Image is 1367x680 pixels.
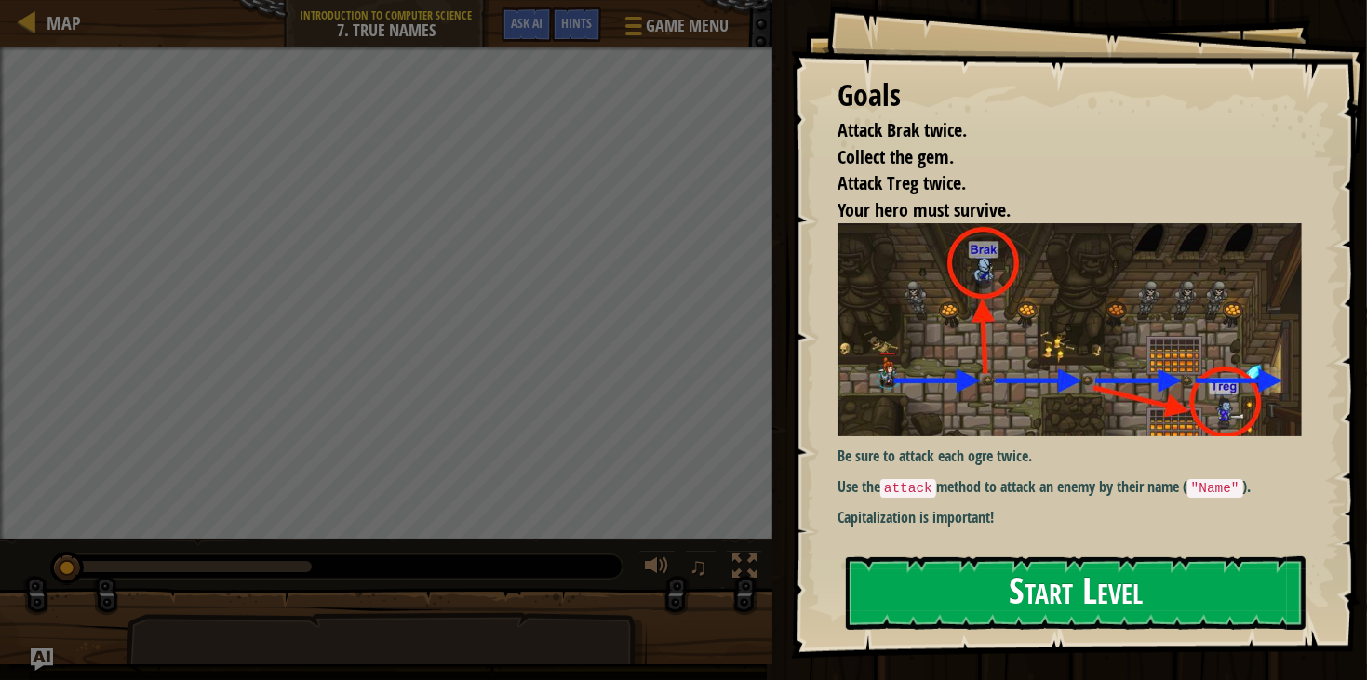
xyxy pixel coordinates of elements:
li: Your hero must survive. [814,197,1297,224]
button: Game Menu [610,7,740,51]
span: Hints [561,14,592,32]
button: Ask AI [502,7,552,42]
span: ♫ [689,553,707,580]
code: attack [880,479,936,498]
span: Attack Brak twice. [838,117,967,142]
button: ♫ [685,550,717,588]
span: Collect the gem. [838,144,954,169]
li: Collect the gem. [814,144,1297,171]
code: "Name" [1187,479,1243,498]
li: Attack Treg twice. [814,170,1297,197]
p: Be sure to attack each ogre twice. [838,446,1302,467]
div: Goals [838,74,1302,117]
span: Your hero must survive. [838,197,1011,222]
span: Game Menu [646,14,729,38]
span: Ask AI [511,14,543,32]
p: Capitalization is important! [838,507,1302,528]
span: Attack Treg twice. [838,170,966,195]
a: Map [37,10,81,35]
button: Start Level [846,556,1306,630]
img: True names [838,223,1302,436]
button: Adjust volume [638,550,676,588]
li: Attack Brak twice. [814,117,1297,144]
button: Toggle fullscreen [726,550,763,588]
button: Ask AI [31,648,53,671]
p: Use the method to attack an enemy by their name ( ). [838,476,1302,499]
span: Map [47,10,81,35]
